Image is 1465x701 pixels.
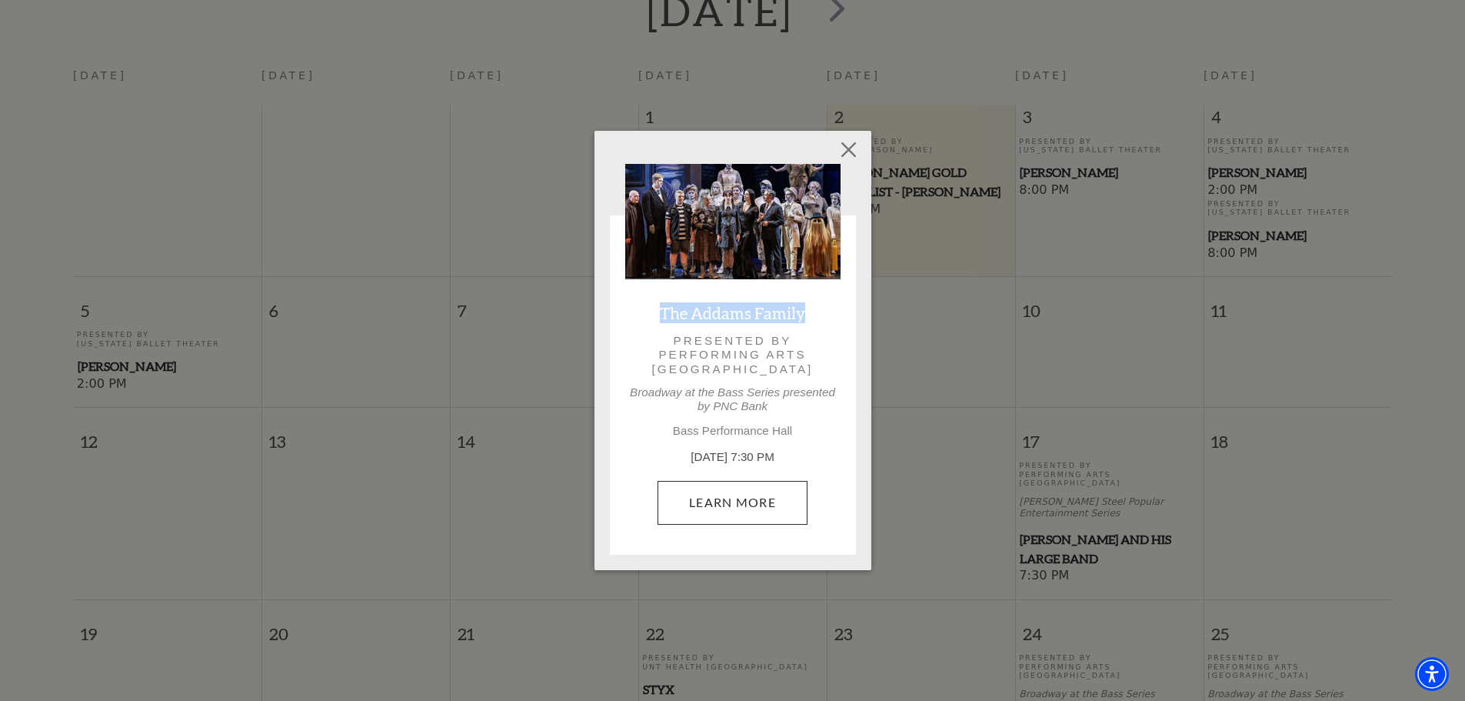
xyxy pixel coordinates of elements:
[625,386,841,413] p: Broadway at the Bass Series presented by PNC Bank
[647,334,819,376] p: Presented by Performing Arts [GEOGRAPHIC_DATA]
[625,449,841,466] p: [DATE] 7:30 PM
[625,164,841,279] img: The Addams Family
[1415,657,1449,691] div: Accessibility Menu
[658,481,807,524] a: October 24, 7:30 PM Learn More
[660,302,805,323] a: The Addams Family
[834,135,863,165] button: Close
[625,424,841,438] p: Bass Performance Hall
